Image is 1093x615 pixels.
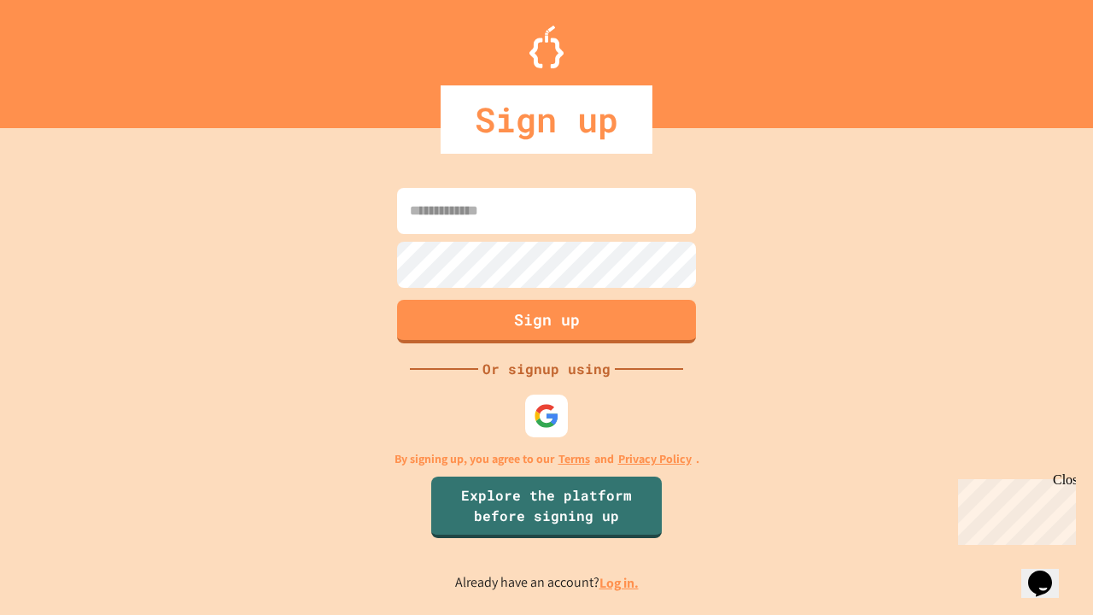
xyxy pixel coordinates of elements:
[397,300,696,343] button: Sign up
[951,472,1076,545] iframe: chat widget
[441,85,652,154] div: Sign up
[599,574,639,592] a: Log in.
[478,359,615,379] div: Or signup using
[395,450,699,468] p: By signing up, you agree to our and .
[431,477,662,538] a: Explore the platform before signing up
[529,26,564,68] img: Logo.svg
[534,403,559,429] img: google-icon.svg
[618,450,692,468] a: Privacy Policy
[558,450,590,468] a: Terms
[1021,547,1076,598] iframe: chat widget
[7,7,118,108] div: Chat with us now!Close
[455,572,639,594] p: Already have an account?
